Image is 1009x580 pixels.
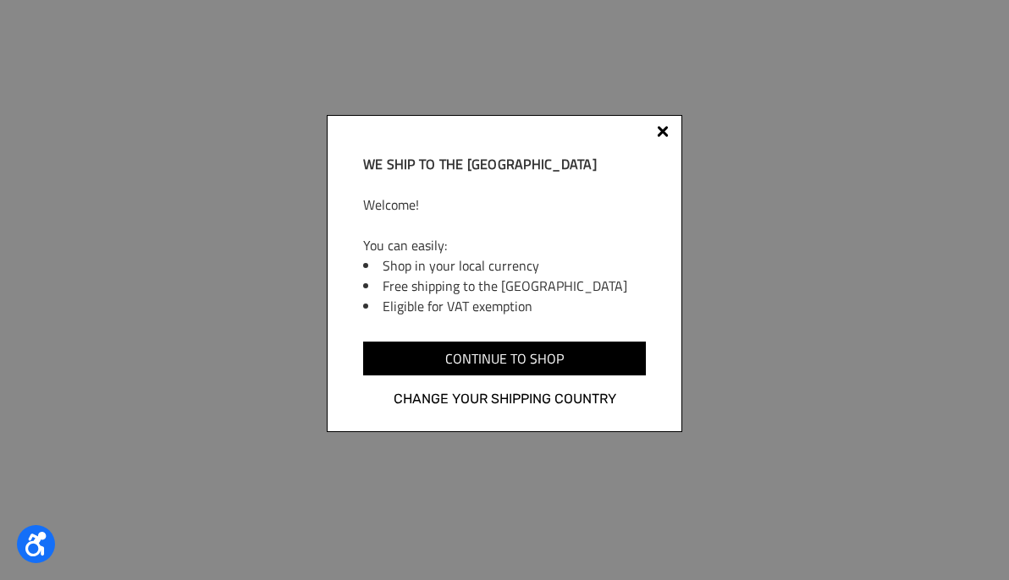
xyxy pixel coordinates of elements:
[383,255,646,276] li: Shop in your local currency
[214,69,306,85] span: Phone Number
[363,154,646,174] h2: We ship to the [GEOGRAPHIC_DATA]
[363,342,646,375] input: Continue to shop
[363,235,646,255] p: You can easily:
[363,388,646,410] a: Change your shipping country
[363,194,646,215] p: Welcome!
[383,276,646,296] li: Free shipping to the [GEOGRAPHIC_DATA]
[383,296,646,316] li: Eligible for VAT exemption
